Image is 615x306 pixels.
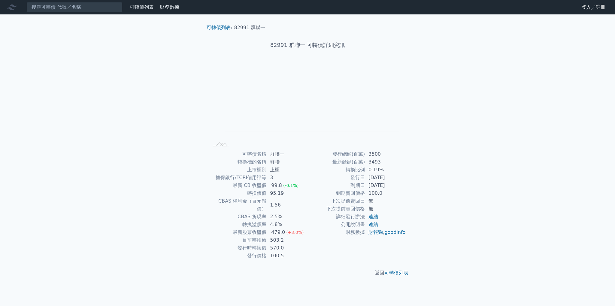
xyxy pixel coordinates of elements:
a: 可轉債列表 [130,4,154,10]
td: 可轉債名稱 [209,150,266,158]
td: 無 [365,205,406,213]
g: Chart [219,68,399,140]
h1: 82991 群聯一 可轉債詳細資訊 [202,41,413,49]
td: 無 [365,197,406,205]
a: 連結 [368,222,378,227]
td: 下次提前賣回價格 [307,205,365,213]
td: 下次提前賣回日 [307,197,365,205]
td: [DATE] [365,182,406,189]
td: 100.0 [365,189,406,197]
td: 發行價格 [209,252,266,260]
td: 100.5 [266,252,307,260]
td: 上市櫃別 [209,166,266,174]
a: goodinfo [384,229,405,235]
td: 轉換價值 [209,189,266,197]
input: 搜尋可轉債 代號／名稱 [26,2,123,12]
td: 最新股票收盤價 [209,228,266,236]
li: › [207,24,232,31]
td: 到期賣回價格 [307,189,365,197]
a: 財務數據 [160,4,179,10]
td: 轉換比例 [307,166,365,174]
div: 99.8 [270,182,283,189]
td: 570.0 [266,244,307,252]
td: 轉換溢價率 [209,221,266,228]
span: (+3.0%) [286,230,304,235]
td: 群聯一 [266,150,307,158]
a: 財報狗 [368,229,383,235]
td: 擔保銀行/TCRI信用評等 [209,174,266,182]
td: 詳細發行辦法 [307,213,365,221]
td: 目前轉換價 [209,236,266,244]
td: 發行時轉換價 [209,244,266,252]
td: 1.56 [266,197,307,213]
td: 群聯 [266,158,307,166]
a: 登入／註冊 [577,2,610,12]
td: 3 [266,174,307,182]
td: 503.2 [266,236,307,244]
td: 0.19% [365,166,406,174]
td: 財務數據 [307,228,365,236]
td: 最新餘額(百萬) [307,158,365,166]
td: 3493 [365,158,406,166]
td: 發行總額(百萬) [307,150,365,158]
a: 可轉債列表 [207,25,231,30]
td: 3500 [365,150,406,158]
td: 到期日 [307,182,365,189]
td: [DATE] [365,174,406,182]
li: 82991 群聯一 [234,24,265,31]
td: 4.8% [266,221,307,228]
div: 479.0 [270,228,286,236]
a: 可轉債列表 [384,270,408,276]
p: 返回 [202,269,413,277]
span: (-0.1%) [283,183,299,188]
a: 連結 [368,214,378,219]
td: CBAS 折現率 [209,213,266,221]
td: 2.5% [266,213,307,221]
td: 公開說明書 [307,221,365,228]
td: 上櫃 [266,166,307,174]
td: 95.19 [266,189,307,197]
td: 轉換標的名稱 [209,158,266,166]
td: , [365,228,406,236]
td: CBAS 權利金（百元報價） [209,197,266,213]
td: 發行日 [307,174,365,182]
td: 最新 CB 收盤價 [209,182,266,189]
